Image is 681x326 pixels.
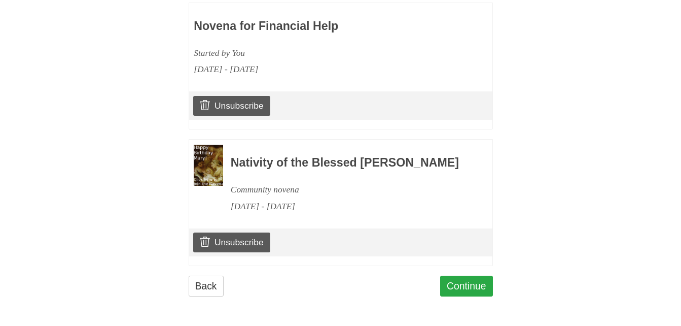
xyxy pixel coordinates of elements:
a: Unsubscribe [193,233,270,252]
h3: Novena for Financial Help [194,20,428,33]
div: Started by You [194,45,428,61]
a: Unsubscribe [193,96,270,115]
div: Community novena [231,181,465,198]
div: [DATE] - [DATE] [194,61,428,78]
div: [DATE] - [DATE] [231,198,465,215]
a: Back [189,276,224,297]
img: Novena image [194,145,223,186]
a: Continue [440,276,493,297]
h3: Nativity of the Blessed [PERSON_NAME] [231,156,465,170]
